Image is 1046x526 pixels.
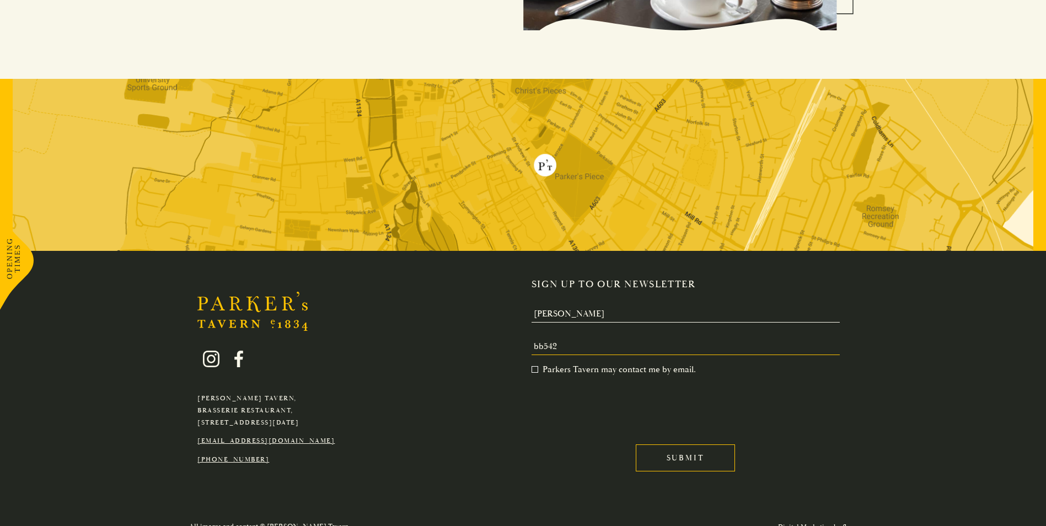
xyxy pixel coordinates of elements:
[13,79,1033,251] img: map
[532,278,849,291] h2: Sign up to our newsletter
[197,393,335,428] p: [PERSON_NAME] Tavern, Brasserie Restaurant, [STREET_ADDRESS][DATE]
[197,455,269,464] a: [PHONE_NUMBER]
[532,338,840,355] input: Enter your email to subscribe to our newsletter
[532,305,840,323] input: Enter your name
[532,364,696,375] label: Parkers Tavern may contact me by email.
[636,444,735,471] input: Submit
[197,437,335,445] a: [EMAIL_ADDRESS][DOMAIN_NAME]
[532,384,699,427] iframe: reCAPTCHA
